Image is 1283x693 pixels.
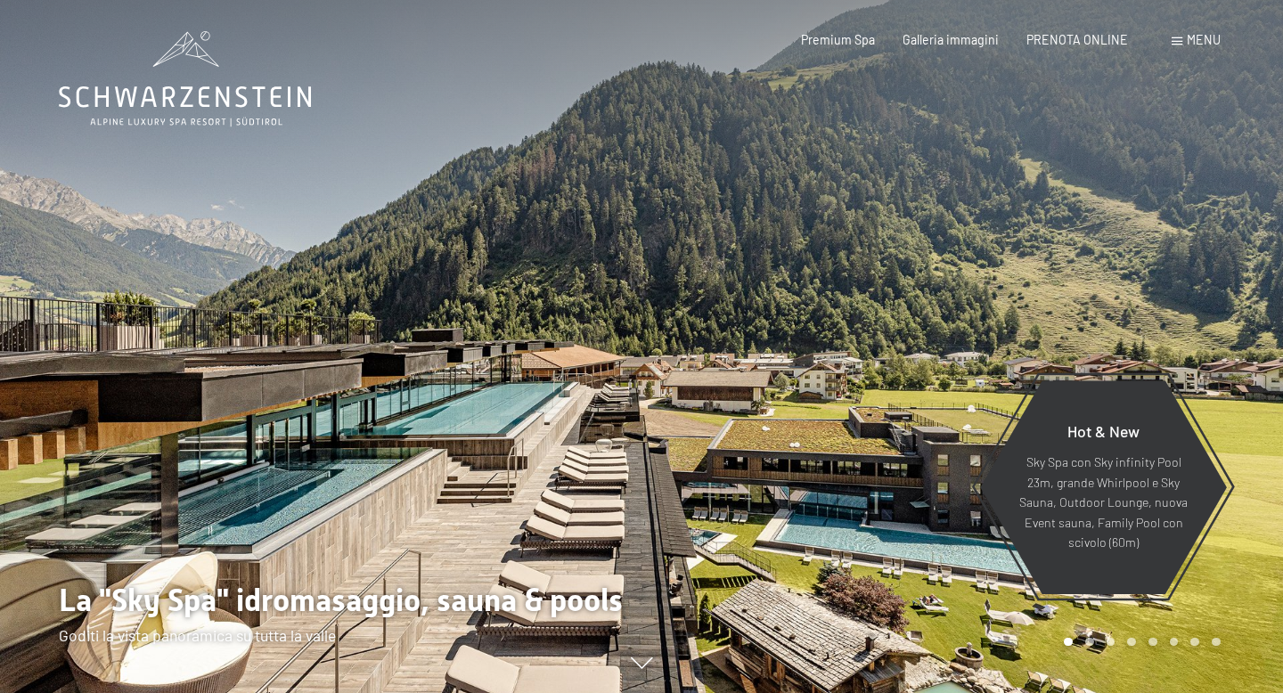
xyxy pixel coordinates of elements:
[1190,638,1199,647] div: Carousel Page 7
[1187,32,1221,47] span: Menu
[1026,32,1128,47] a: PRENOTA ONLINE
[1018,452,1189,553] p: Sky Spa con Sky infinity Pool 23m, grande Whirlpool e Sky Sauna, Outdoor Lounge, nuova Event saun...
[1085,638,1094,647] div: Carousel Page 2
[1064,638,1073,647] div: Carousel Page 1 (Current Slide)
[1107,638,1115,647] div: Carousel Page 3
[1170,638,1179,647] div: Carousel Page 6
[979,379,1228,595] a: Hot & New Sky Spa con Sky infinity Pool 23m, grande Whirlpool e Sky Sauna, Outdoor Lounge, nuova ...
[1058,638,1220,647] div: Carousel Pagination
[1148,638,1157,647] div: Carousel Page 5
[903,32,999,47] a: Galleria immagini
[1212,638,1221,647] div: Carousel Page 8
[1127,638,1136,647] div: Carousel Page 4
[801,32,875,47] a: Premium Spa
[1067,421,1140,441] span: Hot & New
